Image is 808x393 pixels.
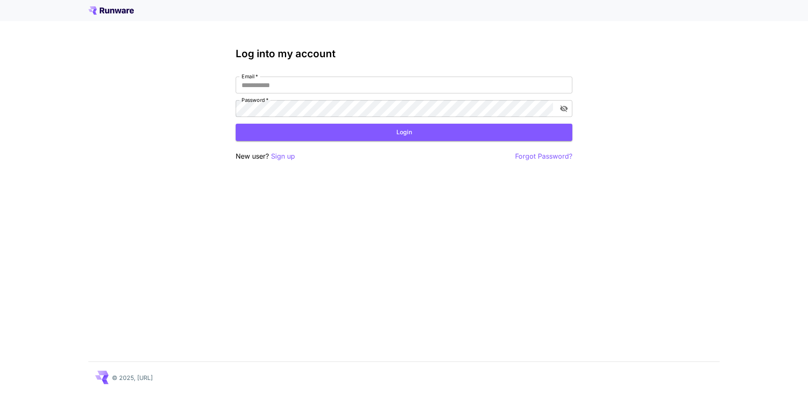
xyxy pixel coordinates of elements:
[242,73,258,80] label: Email
[242,96,268,104] label: Password
[556,101,571,116] button: toggle password visibility
[236,48,572,60] h3: Log into my account
[236,151,295,162] p: New user?
[271,151,295,162] button: Sign up
[515,151,572,162] button: Forgot Password?
[112,373,153,382] p: © 2025, [URL]
[236,124,572,141] button: Login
